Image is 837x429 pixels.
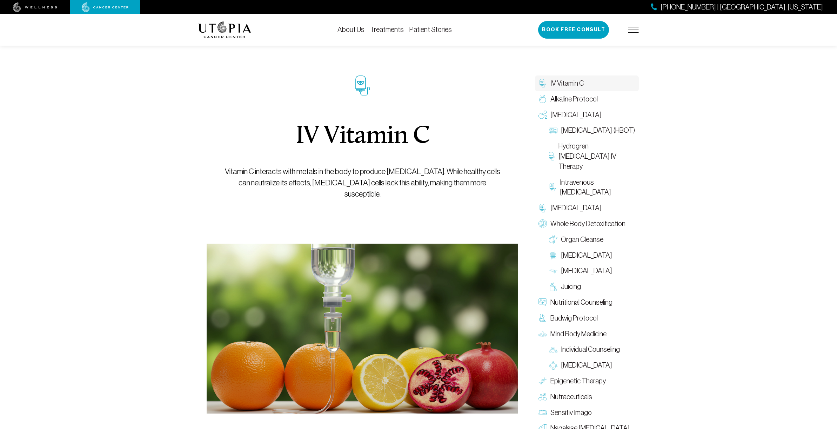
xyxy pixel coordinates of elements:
span: Epigenetic Therapy [550,376,606,386]
span: [MEDICAL_DATA] [550,110,602,120]
span: [MEDICAL_DATA] [561,250,612,260]
img: Hydrogren Peroxide IV Therapy [549,152,555,160]
img: Chelation Therapy [538,204,547,212]
img: Mind Body Medicine [538,330,547,338]
a: About Us [337,26,364,33]
img: Group Therapy [549,361,557,370]
img: Sensitiv Imago [538,408,547,417]
a: Sensitiv Imago [535,405,639,421]
img: Nutraceuticals [538,392,547,401]
img: Organ Cleanse [549,235,557,244]
span: [MEDICAL_DATA] [550,203,602,213]
span: Hydrogren [MEDICAL_DATA] IV Therapy [558,141,635,171]
a: Treatments [370,26,404,33]
img: Budwig Protocol [538,314,547,322]
img: Juicing [549,283,557,291]
a: [PHONE_NUMBER] | [GEOGRAPHIC_DATA], [US_STATE] [651,2,823,12]
a: Nutritional Counseling [535,295,639,310]
img: IV Vitamin C [538,79,547,87]
a: Organ Cleanse [545,232,639,247]
a: Epigenetic Therapy [535,373,639,389]
a: Intravenous [MEDICAL_DATA] [545,174,639,200]
span: Juicing [561,282,581,292]
img: Colon Therapy [549,251,557,259]
a: Nutraceuticals [535,389,639,405]
a: Alkaline Protocol [535,91,639,107]
img: icon-hamburger [628,27,639,33]
h1: IV Vitamin C [295,124,430,149]
img: cancer center [82,2,129,12]
a: IV Vitamin C [535,75,639,91]
img: Intravenous Ozone Therapy [549,183,556,191]
span: Sensitiv Imago [550,408,592,418]
a: [MEDICAL_DATA] [535,107,639,123]
span: Alkaline Protocol [550,94,598,104]
a: Whole Body Detoxification [535,216,639,232]
span: Individual Counseling [561,344,620,355]
img: icon [355,75,370,95]
span: Budwig Protocol [550,313,598,323]
img: Whole Body Detoxification [538,219,547,228]
img: wellness [13,2,57,12]
p: Vitamin C interacts with metals in the body to produce [MEDICAL_DATA]. While healthy cells can ne... [223,166,502,200]
a: Juicing [545,279,639,295]
img: logo [198,21,251,38]
a: Patient Stories [409,26,452,33]
span: Nutraceuticals [550,392,592,402]
img: Nutritional Counseling [538,298,547,306]
img: Individual Counseling [549,345,557,354]
a: [MEDICAL_DATA] [535,200,639,216]
img: Hyperbaric Oxygen Therapy (HBOT) [549,126,557,135]
a: [MEDICAL_DATA] [545,247,639,263]
span: Intravenous [MEDICAL_DATA] [560,177,635,198]
span: [MEDICAL_DATA] [561,360,612,370]
span: IV Vitamin C [550,78,584,88]
a: Individual Counseling [545,342,639,357]
span: [MEDICAL_DATA] (HBOT) [561,125,635,136]
img: Lymphatic Massage [549,267,557,275]
a: Budwig Protocol [535,310,639,326]
a: [MEDICAL_DATA] (HBOT) [545,123,639,138]
a: Mind Body Medicine [535,326,639,342]
span: [PHONE_NUMBER] | [GEOGRAPHIC_DATA], [US_STATE] [661,2,823,12]
img: Epigenetic Therapy [538,377,547,385]
img: Alkaline Protocol [538,95,547,103]
img: IV Vitamin C [207,244,518,414]
img: Oxygen Therapy [538,111,547,119]
a: Hydrogren [MEDICAL_DATA] IV Therapy [545,138,639,174]
span: [MEDICAL_DATA] [561,266,612,276]
button: Book Free Consult [538,21,609,39]
span: Mind Body Medicine [550,329,607,339]
a: [MEDICAL_DATA] [545,263,639,279]
span: Whole Body Detoxification [550,219,625,229]
span: Nutritional Counseling [550,297,612,308]
a: [MEDICAL_DATA] [545,357,639,373]
span: Organ Cleanse [561,235,603,245]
